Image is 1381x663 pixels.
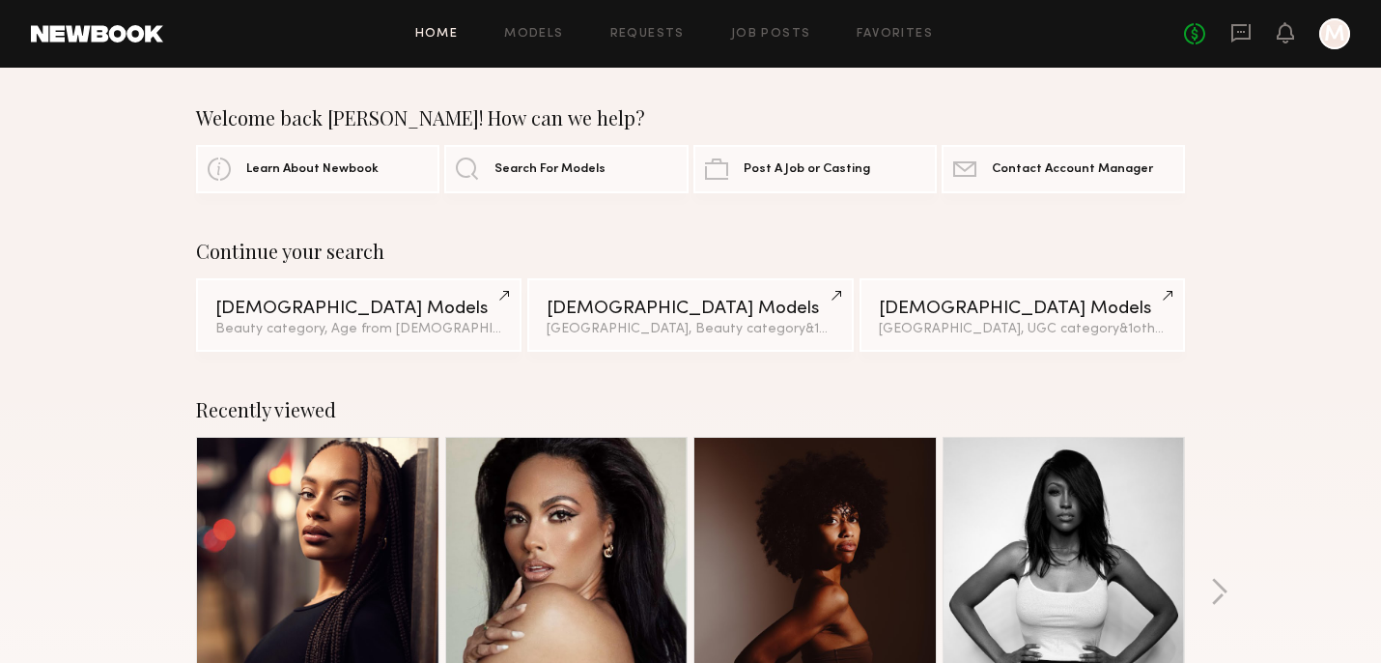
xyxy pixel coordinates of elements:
span: & 1 other filter [1119,323,1202,335]
span: Post A Job or Casting [744,163,870,176]
div: [DEMOGRAPHIC_DATA] Models [547,300,833,318]
div: [DEMOGRAPHIC_DATA] Models [215,300,502,318]
div: Continue your search [196,240,1185,263]
a: [DEMOGRAPHIC_DATA] Models[GEOGRAPHIC_DATA], UGC category&1other filter [860,278,1185,352]
a: Favorites [857,28,933,41]
div: [GEOGRAPHIC_DATA], Beauty category [547,323,833,336]
a: Contact Account Manager [942,145,1185,193]
div: Welcome back [PERSON_NAME]! How can we help? [196,106,1185,130]
a: [DEMOGRAPHIC_DATA] Models[GEOGRAPHIC_DATA], Beauty category&1other filter [527,278,853,352]
div: Beauty category, Age from [DEMOGRAPHIC_DATA]. [215,323,502,336]
div: [GEOGRAPHIC_DATA], UGC category [879,323,1166,336]
span: Contact Account Manager [992,163,1153,176]
a: M [1319,18,1350,49]
a: Home [415,28,459,41]
a: Job Posts [731,28,811,41]
a: Models [504,28,563,41]
a: [DEMOGRAPHIC_DATA] ModelsBeauty category, Age from [DEMOGRAPHIC_DATA]. [196,278,521,352]
span: Search For Models [494,163,606,176]
span: Learn About Newbook [246,163,379,176]
a: Post A Job or Casting [693,145,937,193]
span: & 1 other filter [805,323,888,335]
div: Recently viewed [196,398,1185,421]
a: Requests [610,28,685,41]
a: Learn About Newbook [196,145,439,193]
a: Search For Models [444,145,688,193]
div: [DEMOGRAPHIC_DATA] Models [879,300,1166,318]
